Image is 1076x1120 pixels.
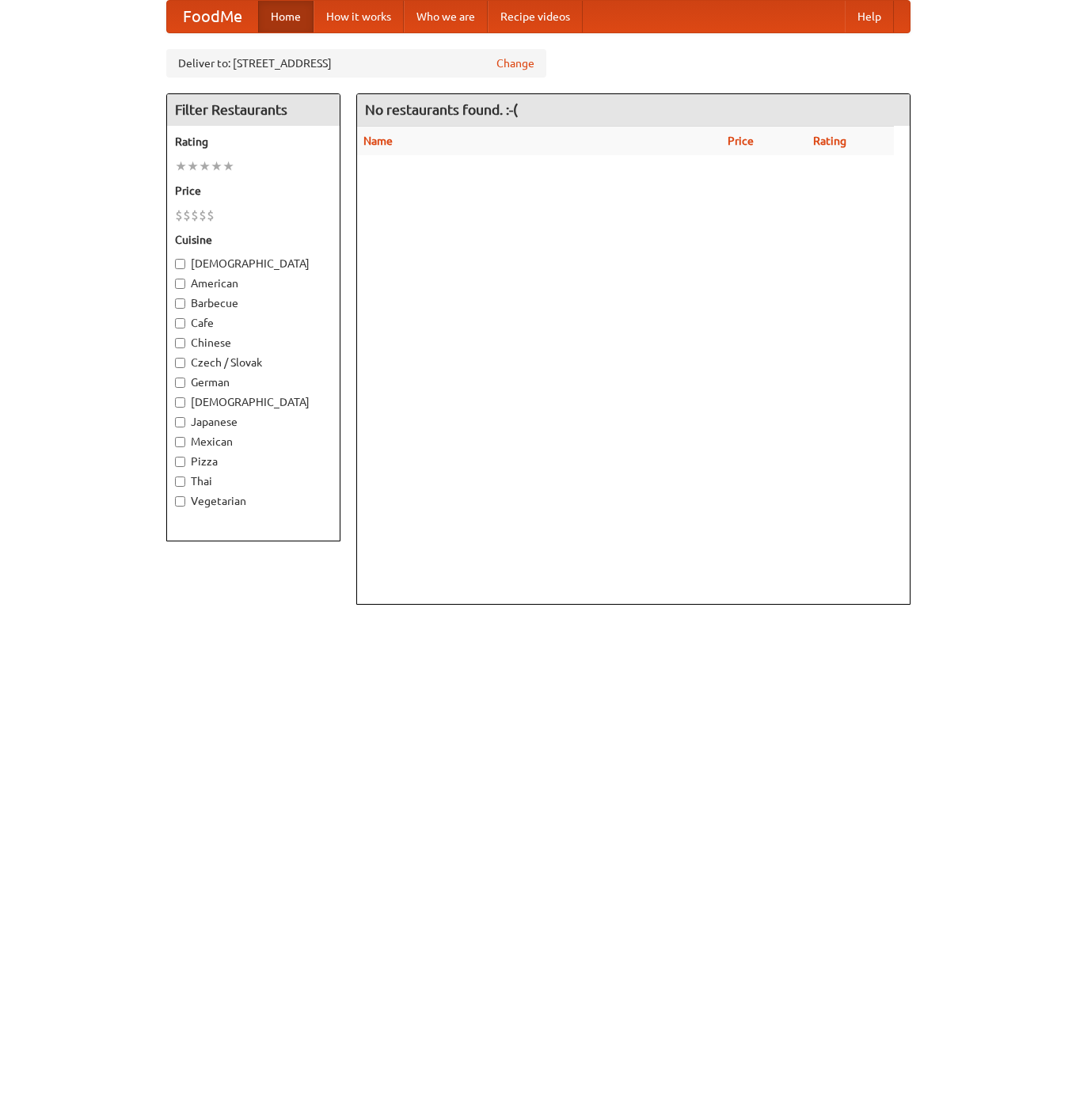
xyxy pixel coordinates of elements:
[175,457,185,467] input: Pizza
[404,1,488,32] a: Who we are
[175,394,332,410] label: [DEMOGRAPHIC_DATA]
[175,315,332,331] label: Cafe
[175,256,332,271] label: [DEMOGRAPHIC_DATA]
[211,158,222,175] li: ★
[183,207,191,224] li: $
[175,279,185,289] input: American
[175,298,185,309] input: Barbecue
[175,338,185,348] input: Chinese
[813,135,846,147] a: Rating
[199,207,207,224] li: $
[175,397,185,408] input: [DEMOGRAPHIC_DATA]
[175,232,332,248] h5: Cuisine
[365,102,518,117] ng-pluralize: No restaurants found. :-(
[175,454,332,469] label: Pizza
[175,134,332,150] h5: Rating
[175,473,332,489] label: Thai
[175,295,332,311] label: Barbecue
[175,414,332,430] label: Japanese
[175,275,332,291] label: American
[175,374,332,390] label: German
[175,158,187,175] li: ★
[175,358,185,368] input: Czech / Slovak
[488,1,583,32] a: Recipe videos
[175,318,185,328] input: Cafe
[175,207,183,224] li: $
[175,259,185,269] input: [DEMOGRAPHIC_DATA]
[167,1,258,32] a: FoodMe
[175,434,332,450] label: Mexican
[175,378,185,388] input: German
[175,493,332,509] label: Vegetarian
[314,1,404,32] a: How it works
[207,207,215,224] li: $
[199,158,211,175] li: ★
[191,207,199,224] li: $
[175,183,332,199] h5: Price
[496,55,534,71] a: Change
[175,476,185,487] input: Thai
[175,437,185,447] input: Mexican
[222,158,234,175] li: ★
[175,335,332,351] label: Chinese
[175,496,185,507] input: Vegetarian
[187,158,199,175] li: ★
[363,135,393,147] a: Name
[175,417,185,427] input: Japanese
[167,94,340,126] h4: Filter Restaurants
[175,355,332,370] label: Czech / Slovak
[728,135,754,147] a: Price
[258,1,314,32] a: Home
[166,49,546,78] div: Deliver to: [STREET_ADDRESS]
[845,1,894,32] a: Help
